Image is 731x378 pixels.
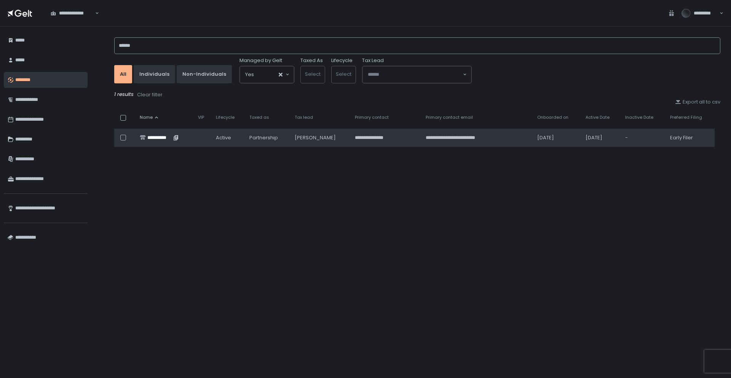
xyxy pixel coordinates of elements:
button: Clear Selected [279,73,283,77]
div: [DATE] [537,134,576,141]
span: Tax Lead [362,57,384,64]
span: Lifecycle [216,115,235,120]
div: Search for option [46,5,99,21]
div: - [625,134,661,141]
div: All [120,71,126,78]
div: Individuals [139,71,169,78]
label: Taxed As [300,57,323,64]
button: Export all to csv [675,99,720,105]
div: Partnership [249,134,286,141]
span: Select [305,70,321,78]
div: Early Filer [670,134,710,141]
div: [PERSON_NAME] [295,134,346,141]
span: Name [140,115,153,120]
span: Active Date [586,115,610,120]
button: All [114,65,132,83]
input: Search for option [368,71,462,78]
span: Preferred Filing [670,115,702,120]
span: Select [336,70,351,78]
span: Taxed as [249,115,269,120]
span: Primary contact [355,115,389,120]
div: Clear filter [137,91,163,98]
button: Individuals [134,65,175,83]
div: Search for option [240,66,294,83]
span: Managed by Gelt [239,57,282,64]
label: Lifecycle [331,57,353,64]
button: Clear filter [137,91,163,99]
span: active [216,134,231,141]
span: VIP [198,115,204,120]
span: Tax lead [295,115,313,120]
div: Non-Individuals [182,71,226,78]
span: Yes [245,71,254,78]
button: Non-Individuals [177,65,232,83]
input: Search for option [254,71,278,78]
span: Onboarded on [537,115,568,120]
div: 1 results [114,91,720,99]
div: Search for option [362,66,471,83]
div: [DATE] [586,134,616,141]
span: Primary contact email [426,115,473,120]
span: Inactive Date [625,115,653,120]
